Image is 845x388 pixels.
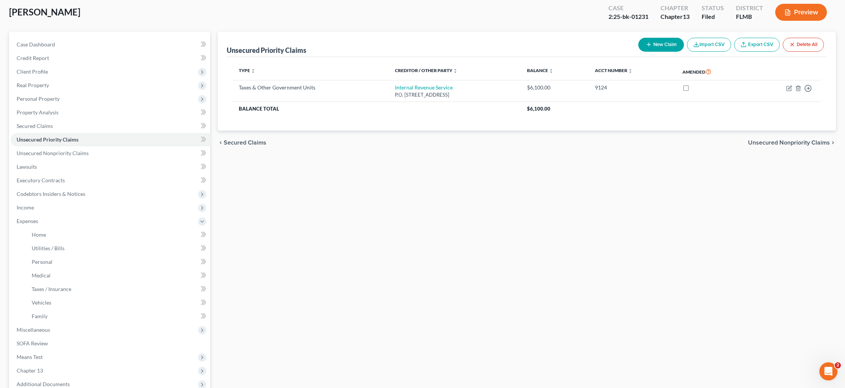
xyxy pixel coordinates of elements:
[11,106,210,119] a: Property Analysis
[702,12,724,21] div: Filed
[783,38,824,52] button: Delete All
[218,140,224,146] i: chevron_left
[595,68,633,73] a: Acct Number unfold_more
[17,218,38,224] span: Expenses
[608,12,648,21] div: 2:25-bk-01231
[661,12,690,21] div: Chapter
[11,38,210,51] a: Case Dashboard
[17,381,70,387] span: Additional Documents
[748,140,830,146] span: Unsecured Nonpriority Claims
[702,4,724,12] div: Status
[26,269,210,282] a: Medical
[239,68,255,73] a: Type unfold_more
[227,46,306,55] div: Unsecured Priority Claims
[748,140,836,146] button: Unsecured Nonpriority Claims chevron_right
[17,354,43,360] span: Means Test
[17,204,34,211] span: Income
[527,84,583,91] div: $6,100.00
[17,150,89,156] span: Unsecured Nonpriority Claims
[11,146,210,160] a: Unsecured Nonpriority Claims
[395,91,515,99] div: P.O. [STREET_ADDRESS]
[17,41,55,48] span: Case Dashboard
[9,6,80,17] span: [PERSON_NAME]
[32,313,48,319] span: Family
[17,163,37,170] span: Lawsuits
[11,51,210,65] a: Credit Report
[11,133,210,146] a: Unsecured Priority Claims
[527,106,550,112] span: $6,100.00
[595,84,671,91] div: 9124
[11,174,210,187] a: Executory Contracts
[17,123,53,129] span: Secured Claims
[32,272,51,279] span: Medical
[17,326,50,333] span: Miscellaneous
[608,4,648,12] div: Case
[17,191,85,197] span: Codebtors Insiders & Notices
[224,140,266,146] span: Secured Claims
[736,4,763,12] div: District
[830,140,836,146] i: chevron_right
[687,38,731,52] button: Import CSV
[11,119,210,133] a: Secured Claims
[26,242,210,255] a: Utilities / Bills
[251,69,255,73] i: unfold_more
[17,68,48,75] span: Client Profile
[26,309,210,323] a: Family
[239,84,383,91] div: Taxes & Other Government Units
[17,367,43,374] span: Chapter 13
[676,63,749,80] th: Amended
[17,340,48,346] span: SOFA Review
[395,68,458,73] a: Creditor / Other Party unfold_more
[32,286,71,292] span: Taxes / Insurance
[26,255,210,269] a: Personal
[549,69,553,73] i: unfold_more
[26,296,210,309] a: Vehicles
[628,69,633,73] i: unfold_more
[661,4,690,12] div: Chapter
[17,109,58,115] span: Property Analysis
[11,337,210,350] a: SOFA Review
[17,82,49,88] span: Real Property
[17,95,60,102] span: Personal Property
[17,136,78,143] span: Unsecured Priority Claims
[32,231,46,238] span: Home
[32,245,65,251] span: Utilities / Bills
[32,259,52,265] span: Personal
[26,228,210,242] a: Home
[819,362,837,380] iframe: Intercom live chat
[835,362,841,368] span: 2
[775,4,827,21] button: Preview
[736,12,763,21] div: FLMB
[32,299,51,306] span: Vehicles
[683,13,690,20] span: 13
[11,160,210,174] a: Lawsuits
[734,38,780,52] a: Export CSV
[233,102,521,115] th: Balance Total
[638,38,684,52] button: New Claim
[395,84,453,91] a: Internal Revenue Service
[17,55,49,61] span: Credit Report
[527,68,553,73] a: Balance unfold_more
[26,282,210,296] a: Taxes / Insurance
[17,177,65,183] span: Executory Contracts
[218,140,266,146] button: chevron_left Secured Claims
[453,69,458,73] i: unfold_more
